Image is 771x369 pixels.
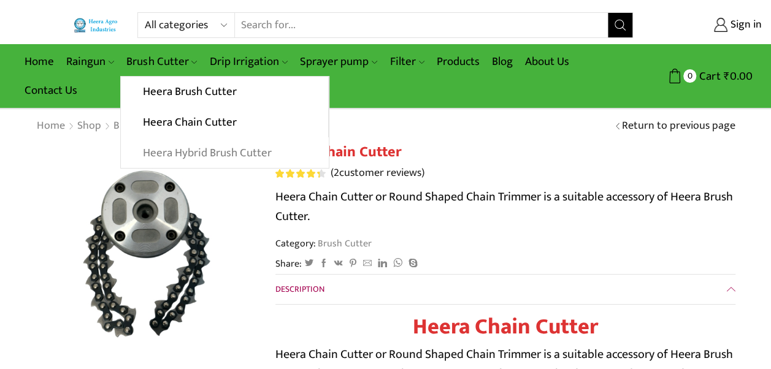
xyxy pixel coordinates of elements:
a: Brush Cutter [316,235,372,251]
a: Products [431,47,486,76]
span: 2 [275,169,328,178]
a: Sign in [651,14,762,36]
span: ₹ [724,67,730,86]
input: Search for... [235,13,608,37]
a: Home [36,118,66,134]
a: Brush Cutter [120,47,203,76]
a: Shop [77,118,102,134]
a: Brush Cutter [113,118,174,134]
p: Heera Chain Cutter or Round Shaped Chain Trimmer is a suitable accessory of Heera Brush Cutter. [275,187,735,226]
span: Share: [275,257,302,271]
a: Contact Us [18,76,83,105]
span: Rated out of 5 based on customer ratings [275,169,320,178]
a: Home [18,47,60,76]
a: Heera Hybrid Brush Cutter [121,137,328,168]
span: Cart [696,68,721,85]
a: 0 Cart ₹0.00 [645,65,753,88]
strong: Heera Chain Cutter [413,308,598,345]
a: (2customer reviews) [331,165,424,181]
a: Sprayer pump [294,47,383,76]
a: About Us [519,47,575,76]
bdi: 0.00 [724,67,753,86]
a: Drip Irrigation [204,47,294,76]
a: Description [275,275,735,304]
span: 2 [334,164,339,182]
a: Heera Chain Cutter [121,107,328,138]
button: Search button [608,13,632,37]
a: Filter [384,47,431,76]
a: Blog [486,47,519,76]
a: Heera Brush Cutter [121,77,328,107]
span: Category: [275,237,372,251]
h1: Heera Chain Cutter [275,143,735,161]
span: Description [275,282,324,296]
a: Return to previous page [622,118,735,134]
span: Sign in [727,17,762,33]
span: 0 [683,69,696,82]
nav: Breadcrumb [36,118,174,134]
div: Rated 4.50 out of 5 [275,169,325,178]
a: Raingun [60,47,120,76]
